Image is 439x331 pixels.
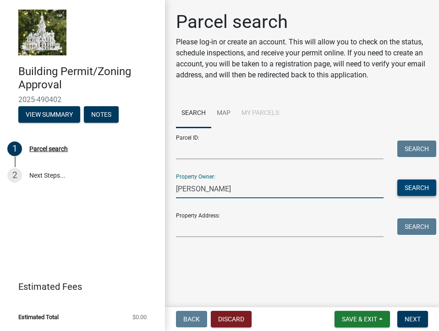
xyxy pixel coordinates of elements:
[7,141,22,156] div: 1
[397,179,436,196] button: Search
[342,315,377,323] span: Save & Exit
[183,315,200,323] span: Back
[335,311,390,327] button: Save & Exit
[18,111,80,119] wm-modal-confirm: Summary
[176,11,428,33] h1: Parcel search
[7,168,22,183] div: 2
[211,99,236,128] a: Map
[132,314,147,320] span: $0.00
[176,37,428,81] p: Please log-in or create an account. This will allow you to check on the status, schedule inspecti...
[84,106,119,123] button: Notes
[18,95,147,104] span: 2025-490402
[397,311,428,327] button: Next
[18,314,59,320] span: Estimated Total
[397,218,436,235] button: Search
[84,111,119,119] wm-modal-confirm: Notes
[176,99,211,128] a: Search
[405,315,421,323] span: Next
[29,146,68,152] div: Parcel search
[18,106,80,123] button: View Summary
[18,65,158,92] h4: Building Permit/Zoning Approval
[211,311,252,327] button: Discard
[7,277,150,296] a: Estimated Fees
[176,311,207,327] button: Back
[397,141,436,157] button: Search
[18,10,66,55] img: Marshall County, Iowa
